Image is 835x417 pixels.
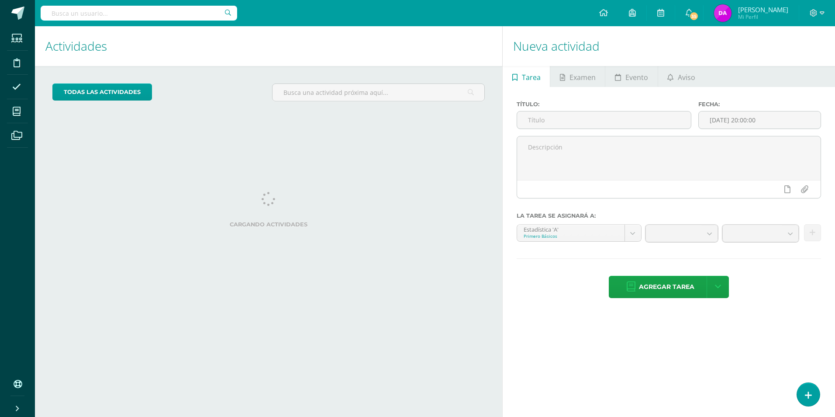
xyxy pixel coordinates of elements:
a: Examen [550,66,605,87]
a: Estadística 'A'Primero Básicos [517,225,641,241]
span: 35 [689,11,699,21]
div: Primero Básicos [524,233,618,239]
input: Busca una actividad próxima aquí... [273,84,484,101]
span: [PERSON_NAME] [738,5,788,14]
label: Título: [517,101,691,108]
input: Título [517,111,691,129]
img: 10ff0b26909370768b000b86823b4192.png [714,4,731,22]
input: Busca un usuario... [41,6,237,21]
label: Cargando actividades [52,221,485,228]
a: Tarea [503,66,550,87]
div: Estadística 'A' [524,225,618,233]
h1: Nueva actividad [513,26,825,66]
span: Examen [569,67,596,88]
span: Agregar tarea [639,276,694,298]
span: Aviso [678,67,695,88]
span: Tarea [522,67,541,88]
a: Aviso [658,66,705,87]
h1: Actividades [45,26,492,66]
a: Evento [605,66,657,87]
input: Fecha de entrega [699,111,821,129]
label: La tarea se asignará a: [517,212,821,219]
span: Mi Perfil [738,13,788,21]
a: todas las Actividades [52,83,152,101]
span: Evento [625,67,648,88]
label: Fecha: [698,101,821,108]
